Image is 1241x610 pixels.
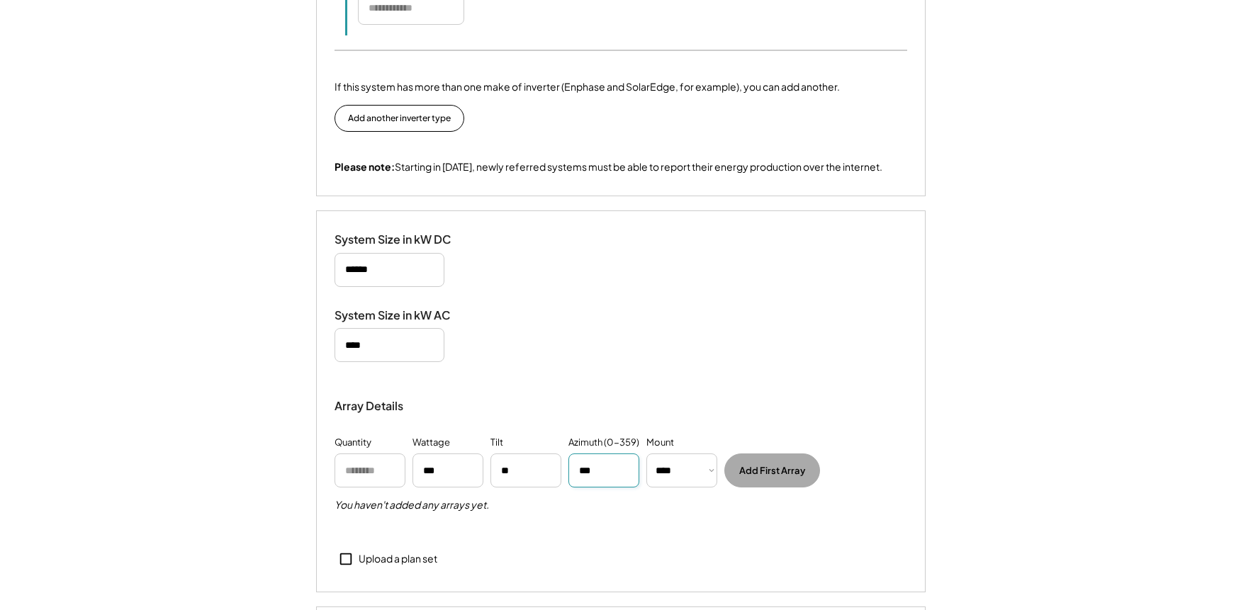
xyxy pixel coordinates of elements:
div: Mount [646,436,674,450]
div: Wattage [412,436,450,450]
button: Add another inverter type [335,105,464,132]
div: Quantity [335,436,371,450]
div: Azimuth (0-359) [568,436,639,450]
div: System Size in kW DC [335,232,476,247]
div: System Size in kW AC [335,308,476,323]
div: Starting in [DATE], newly referred systems must be able to report their energy production over th... [335,160,882,174]
div: Array Details [335,397,405,414]
strong: Please note: [335,160,395,173]
button: Add First Array [724,453,820,487]
div: If this system has more than one make of inverter (Enphase and SolarEdge, for example), you can a... [335,79,840,94]
div: Upload a plan set [359,552,437,566]
div: Tilt [490,436,503,450]
h5: You haven't added any arrays yet. [335,498,489,512]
